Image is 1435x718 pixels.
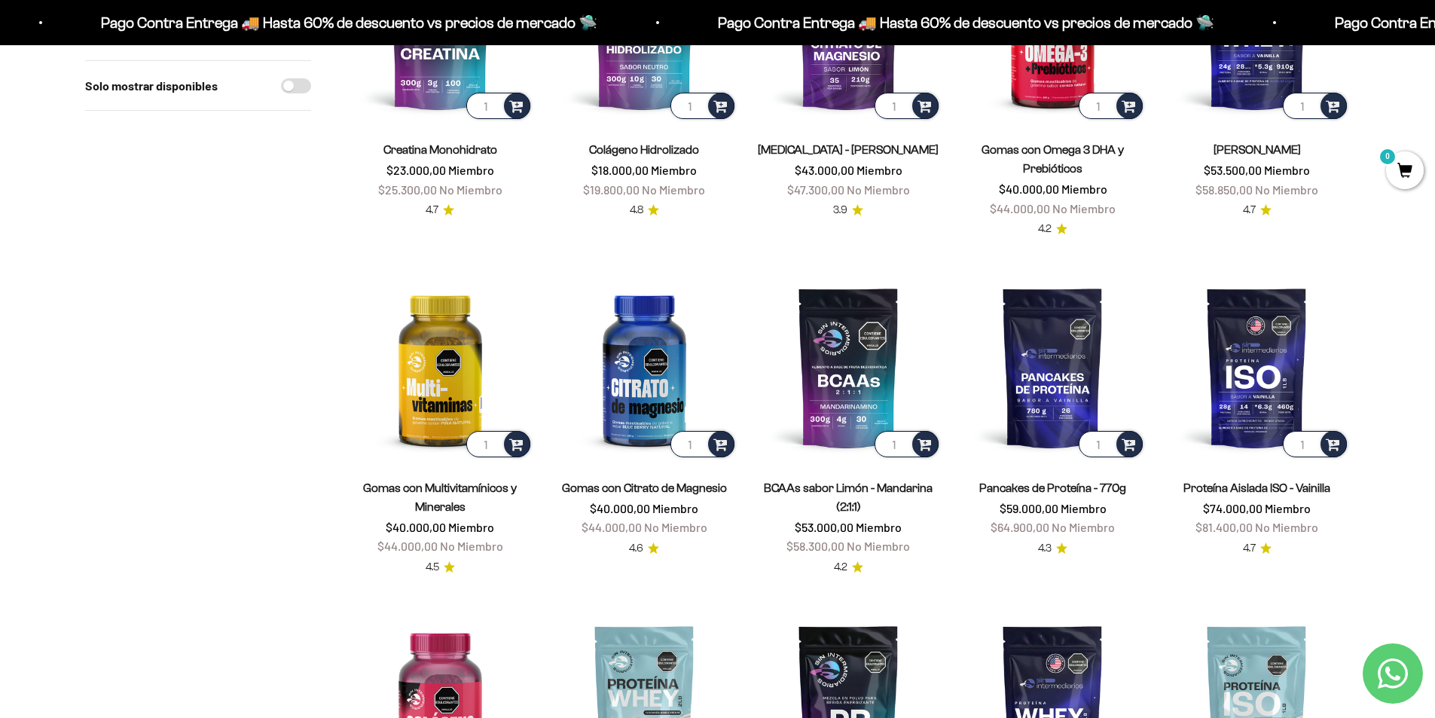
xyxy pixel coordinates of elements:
a: Gomas con Citrato de Magnesio [562,481,727,494]
a: Proteína Aislada ISO - Vainilla [1183,481,1330,494]
a: [MEDICAL_DATA] - [PERSON_NAME] [758,143,939,156]
a: Gomas con Omega 3 DHA y Prebióticos [982,143,1124,175]
span: 4.8 [630,202,643,218]
span: $44.000,00 [377,539,438,553]
span: 4.6 [629,540,643,557]
a: 4.84.8 de 5.0 estrellas [630,202,659,218]
span: $53.000,00 [795,520,853,534]
span: $18.000,00 [591,163,649,177]
span: No Miembro [847,182,910,197]
span: No Miembro [1255,520,1318,534]
a: 4.64.6 de 5.0 estrellas [629,540,659,557]
p: Pago Contra Entrega 🚚 Hasta 60% de descuento vs precios de mercado 🛸 [99,11,596,35]
a: 0 [1386,163,1424,180]
label: Solo mostrar disponibles [85,76,218,96]
span: 4.3 [1038,540,1052,557]
mark: 0 [1379,148,1397,166]
span: $40.000,00 [386,520,446,534]
span: $25.300,00 [378,182,437,197]
span: 4.2 [834,559,847,576]
span: $44.000,00 [990,201,1050,215]
a: 4.54.5 de 5.0 estrellas [426,559,455,576]
span: $53.500,00 [1204,163,1262,177]
a: 4.74.7 de 5.0 estrellas [426,202,454,218]
a: [PERSON_NAME] [1214,143,1301,156]
span: No Miembro [440,539,503,553]
span: $58.850,00 [1195,182,1253,197]
span: Miembro [856,520,902,534]
span: $81.400,00 [1195,520,1253,534]
span: No Miembro [644,520,707,534]
span: $47.300,00 [787,182,844,197]
span: $43.000,00 [795,163,854,177]
span: $59.000,00 [1000,501,1058,515]
span: 4.2 [1038,221,1052,237]
span: 4.7 [1243,540,1256,557]
span: 4.7 [1243,202,1256,218]
a: Creatina Monohidrato [383,143,497,156]
a: 4.34.3 de 5.0 estrellas [1038,540,1067,557]
a: Colágeno Hidrolizado [589,143,699,156]
span: Miembro [652,501,698,515]
a: 4.74.7 de 5.0 estrellas [1243,202,1272,218]
span: 4.5 [426,559,439,576]
span: No Miembro [847,539,910,553]
a: 4.24.2 de 5.0 estrellas [834,559,863,576]
span: Miembro [856,163,902,177]
a: BCAAs sabor Limón - Mandarina (2:1:1) [764,481,933,513]
span: Miembro [651,163,697,177]
span: 4.7 [426,202,438,218]
a: Pancakes de Proteína - 770g [979,481,1126,494]
a: 4.24.2 de 5.0 estrellas [1038,221,1067,237]
span: $40.000,00 [590,501,650,515]
a: Gomas con Multivitamínicos y Minerales [363,481,517,513]
a: 4.74.7 de 5.0 estrellas [1243,540,1272,557]
span: Miembro [448,520,494,534]
span: $23.000,00 [386,163,446,177]
span: $19.800,00 [583,182,640,197]
span: Miembro [1061,501,1107,515]
span: 3.9 [833,202,847,218]
span: Miembro [1265,501,1311,515]
span: $40.000,00 [999,182,1059,196]
span: $44.000,00 [582,520,642,534]
span: Miembro [1264,163,1310,177]
span: $74.000,00 [1203,501,1262,515]
span: No Miembro [439,182,502,197]
span: $58.300,00 [786,539,844,553]
span: $64.900,00 [991,520,1049,534]
a: 3.93.9 de 5.0 estrellas [833,202,863,218]
span: No Miembro [642,182,705,197]
span: Miembro [448,163,494,177]
span: Miembro [1061,182,1107,196]
span: No Miembro [1052,520,1115,534]
p: Pago Contra Entrega 🚚 Hasta 60% de descuento vs precios de mercado 🛸 [716,11,1213,35]
span: No Miembro [1052,201,1116,215]
span: No Miembro [1255,182,1318,197]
